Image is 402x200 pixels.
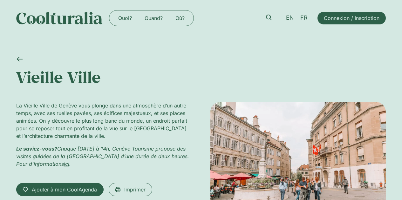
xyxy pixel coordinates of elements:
[317,12,386,24] a: Connexion / Inscription
[112,13,138,23] a: Quoi?
[286,15,294,21] span: EN
[16,145,57,152] em: Le saviez-vous?
[109,183,152,196] a: Imprimer
[16,145,189,167] em: Chaque [DATE] à 14h, Genève Tourisme propose des visites guidées de la [GEOGRAPHIC_DATA] d’une du...
[16,68,386,87] h1: Vieille Ville
[297,13,311,23] a: FR
[16,183,104,196] a: Ajouter à mon CoolAgenda
[138,13,169,23] a: Quand?
[283,13,297,23] a: EN
[324,14,379,22] span: Connexion / Inscription
[112,13,191,23] nav: Menu
[300,15,308,21] span: FR
[64,161,69,167] a: ici
[169,13,191,23] a: Où?
[124,186,146,193] span: Imprimer
[32,186,97,193] span: Ajouter à mon CoolAgenda
[16,102,192,140] p: La Vieille Ville de Genève vous plonge dans une atmosphère d’un autre temps, avec ses ruelles pav...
